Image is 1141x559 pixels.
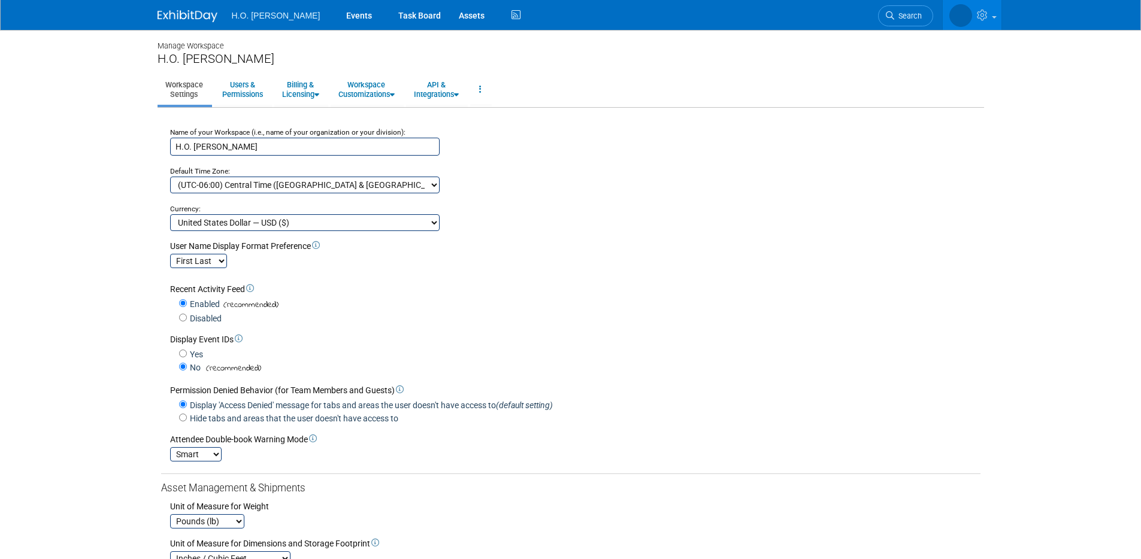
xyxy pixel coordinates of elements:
a: Users &Permissions [214,75,271,104]
small: Name of your Workspace (i.e., name of your organization or your division): [170,128,405,136]
label: Yes [187,348,203,360]
div: Attendee Double-book Warning Mode [170,433,980,445]
a: WorkspaceSettings [158,75,211,104]
div: Permission Denied Behavior (for Team Members and Guests) [170,384,980,396]
div: Unit of Measure for Weight [170,500,980,512]
a: WorkspaceCustomizations [331,75,402,104]
label: Display 'Access Denied' message for tabs and areas the user doesn't have access to [187,399,553,411]
a: Search [878,5,933,26]
div: Manage Workspace [158,30,984,51]
label: Hide tabs and areas that the user doesn't have access to [187,412,398,424]
i: (default setting) [496,400,553,410]
span: H.O. [PERSON_NAME] [232,11,320,20]
div: User Name Display Format Preference [170,240,980,252]
div: Display Event IDs [170,333,980,345]
label: Enabled [187,298,220,310]
small: Currency: [170,205,201,213]
span: (recommended) [202,362,261,375]
div: Asset Management & Shipments [161,481,980,496]
img: Paige Bostrom [949,4,972,27]
span: Search [894,11,922,20]
input: Name of your organization [170,138,440,156]
img: ExhibitDay [158,10,217,22]
div: Recent Activity Feed [170,283,980,295]
a: Billing &Licensing [274,75,327,104]
div: Unit of Measure for Dimensions and Storage Footprint [170,537,980,549]
label: Disabled [187,312,222,324]
small: Default Time Zone: [170,167,230,175]
div: H.O. [PERSON_NAME] [158,51,984,66]
span: (recommended) [220,299,279,311]
label: No [187,361,201,373]
a: API &Integrations [406,75,467,104]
